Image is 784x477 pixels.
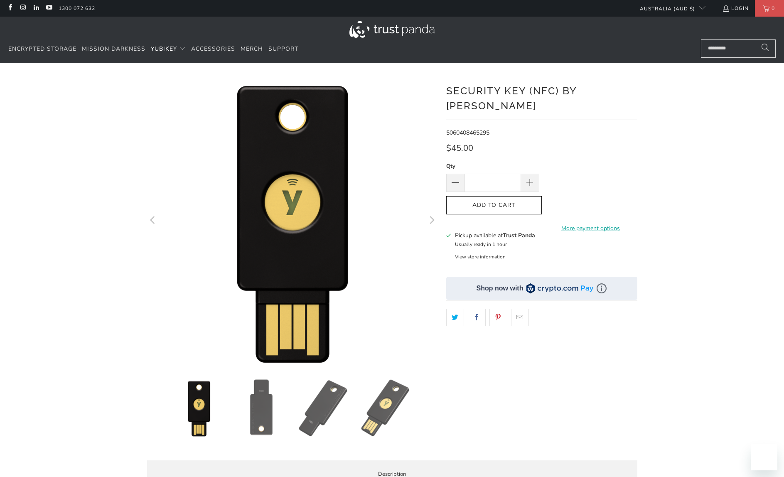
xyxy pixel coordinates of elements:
[722,4,749,13] a: Login
[232,379,290,437] img: Security Key (NFC) by Yubico - Trust Panda
[477,284,523,293] div: Shop now with
[268,45,298,53] span: Support
[446,196,542,215] button: Add to Cart
[268,39,298,59] a: Support
[147,76,438,366] a: Security Key (NFC) by Yubico - Trust Panda
[425,76,438,366] button: Next
[455,231,535,240] h3: Pickup available at
[503,231,535,239] b: Trust Panda
[755,39,776,58] button: Search
[446,129,489,137] span: 5060408465295
[446,82,637,113] h1: Security Key (NFC) by [PERSON_NAME]
[357,379,415,437] img: Security Key (NFC) by Yubico - Trust Panda
[191,39,235,59] a: Accessories
[19,5,26,12] a: Trust Panda Australia on Instagram
[45,5,52,12] a: Trust Panda Australia on YouTube
[446,309,464,326] a: Share this on Twitter
[147,76,160,366] button: Previous
[82,45,145,53] span: Mission Darkness
[241,45,263,53] span: Merch
[489,309,507,326] a: Share this on Pinterest
[455,253,506,260] button: View store information
[468,309,486,326] a: Share this on Facebook
[295,379,353,437] img: Security Key (NFC) by Yubico - Trust Panda
[544,224,637,233] a: More payment options
[455,202,533,209] span: Add to Cart
[170,379,228,437] img: Security Key (NFC) by Yubico - Trust Panda
[32,5,39,12] a: Trust Panda Australia on LinkedIn
[59,4,95,13] a: 1300 072 632
[349,21,435,38] img: Trust Panda Australia
[191,45,235,53] span: Accessories
[8,39,298,59] nav: Translation missing: en.navigation.header.main_nav
[8,39,76,59] a: Encrypted Storage
[446,143,473,154] span: $45.00
[455,241,507,248] small: Usually ready in 1 hour
[701,39,776,58] input: Search...
[6,5,13,12] a: Trust Panda Australia on Facebook
[151,45,177,53] span: YubiKey
[151,39,186,59] summary: YubiKey
[241,39,263,59] a: Merch
[446,162,539,171] label: Qty
[511,309,529,326] a: Email this to a friend
[82,39,145,59] a: Mission Darkness
[8,45,76,53] span: Encrypted Storage
[751,444,777,470] iframe: Button to launch messaging window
